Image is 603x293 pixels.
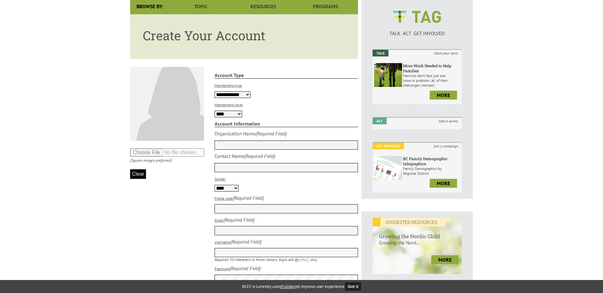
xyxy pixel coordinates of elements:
strong: Account Information [215,120,358,127]
img: BCCF's TAG Logo [388,5,446,29]
img: Default User Photo [130,67,204,141]
a: more [430,91,457,100]
i: (Required Field) [255,130,287,137]
label: Membership type [215,83,242,88]
h6: Growing the Nordic Child [373,226,462,239]
h1: Create Your Account [143,27,345,44]
label: Postal code [215,196,233,201]
i: (Square images preferred) [130,158,172,163]
i: share your story [430,50,462,56]
em: Act [373,118,387,124]
h6: More Work Needed to Help Families [403,63,460,73]
i: (Required Field) [223,217,255,223]
button: Got it [345,283,361,290]
em: SUGGESTED RESOURCES [373,218,445,226]
a: more [431,255,459,264]
em: Get Involved [373,143,404,149]
p: Required. 30 characters or fewer. Letters, digits and @/./+/-/_ only. [215,257,358,262]
p: TALK ACT GET INVOLVED [373,30,462,36]
p: Families don’t face just one issue or problem; all of their challenges intersect. [403,73,460,88]
button: Clear [130,169,146,179]
i: take a survey [435,118,462,124]
i: (Required Field) [230,238,262,245]
label: Email [215,218,223,223]
div: Organization Name [215,130,255,137]
i: (Required Field) [233,195,264,201]
a: more [430,179,457,188]
p: Growing the Nord... [373,239,462,252]
label: Username [215,240,230,244]
label: Gender [215,177,226,181]
p: Family Demographics by Regional District [403,166,460,176]
em: Talk [373,50,388,56]
label: Password [215,266,229,271]
strong: Account Type [215,72,358,79]
a: TALK ACT GET INVOLVED [373,24,462,36]
h6: BC Family Demographic Infographics [403,156,460,166]
i: (Required Field) [244,153,275,159]
label: Membership level [215,102,243,107]
i: join a campaign [430,143,462,149]
a: Fullstory [282,284,297,289]
i: (Required Field) [229,265,261,271]
div: Contact Name [215,153,244,159]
